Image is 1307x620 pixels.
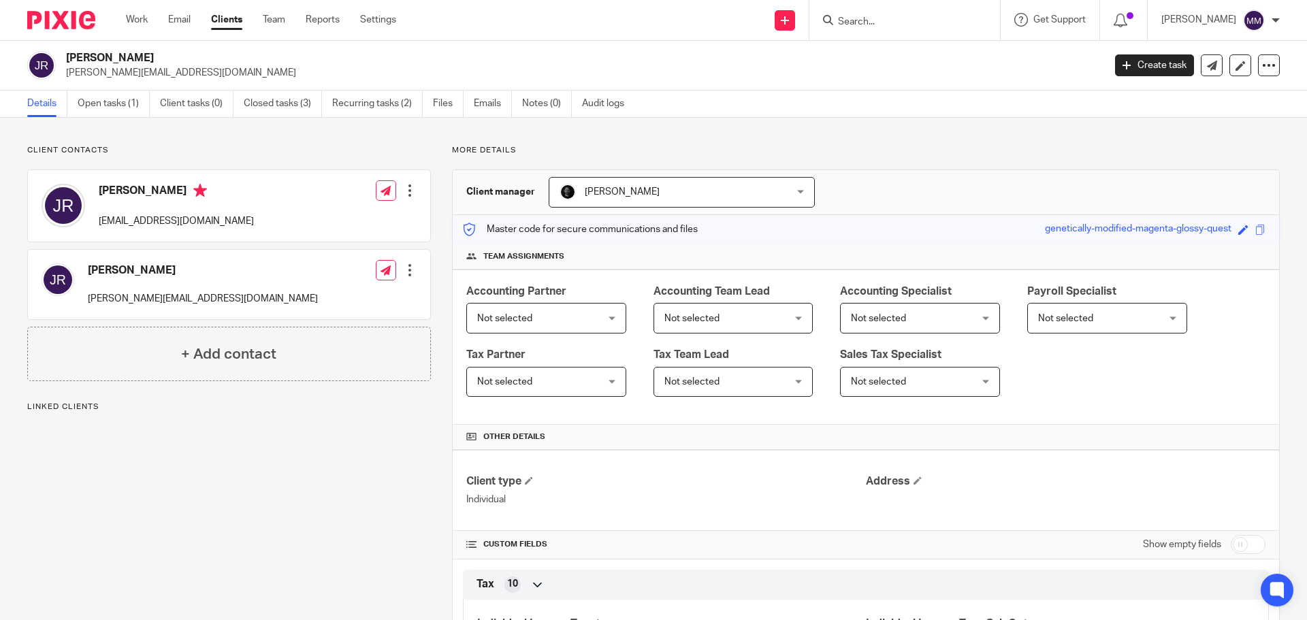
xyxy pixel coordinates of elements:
img: svg%3E [42,184,85,227]
h4: CUSTOM FIELDS [466,539,866,550]
p: [PERSON_NAME][EMAIL_ADDRESS][DOMAIN_NAME] [66,66,1095,80]
div: genetically-modified-magenta-glossy-quest [1045,222,1231,238]
a: Client tasks (0) [160,91,233,117]
h3: Client manager [466,185,535,199]
span: Not selected [664,314,720,323]
a: Details [27,91,67,117]
span: Sales Tax Specialist [840,349,941,360]
span: Not selected [851,377,906,387]
p: Master code for secure communications and files [463,223,698,236]
p: Client contacts [27,145,431,156]
a: Files [433,91,464,117]
a: Work [126,13,148,27]
span: Accounting Partner [466,286,566,297]
span: Not selected [664,377,720,387]
p: More details [452,145,1280,156]
a: Recurring tasks (2) [332,91,423,117]
h4: + Add contact [181,344,276,365]
span: Accounting Team Lead [653,286,770,297]
p: [PERSON_NAME] [1161,13,1236,27]
p: [PERSON_NAME][EMAIL_ADDRESS][DOMAIN_NAME] [88,292,318,306]
a: Closed tasks (3) [244,91,322,117]
a: Settings [360,13,396,27]
span: Other details [483,431,545,442]
span: 10 [507,577,518,591]
input: Search [837,16,959,29]
span: Tax Team Lead [653,349,729,360]
h4: Client type [466,474,866,489]
a: Team [263,13,285,27]
label: Show empty fields [1143,538,1221,551]
a: Notes (0) [522,91,572,117]
img: Pixie [27,11,95,29]
p: Linked clients [27,402,431,412]
span: Tax [477,577,494,591]
img: svg%3E [27,51,56,80]
span: Not selected [477,377,532,387]
img: svg%3E [1243,10,1265,31]
span: Not selected [851,314,906,323]
a: Emails [474,91,512,117]
span: Tax Partner [466,349,526,360]
span: Not selected [477,314,532,323]
span: Get Support [1033,15,1086,25]
h4: Address [866,474,1265,489]
a: Audit logs [582,91,634,117]
img: svg%3E [42,263,74,296]
span: Not selected [1038,314,1093,323]
h2: [PERSON_NAME] [66,51,889,65]
a: Email [168,13,191,27]
span: Payroll Specialist [1027,286,1116,297]
img: Chris.jpg [560,184,576,200]
a: Open tasks (1) [78,91,150,117]
h4: [PERSON_NAME] [88,263,318,278]
h4: [PERSON_NAME] [99,184,254,201]
a: Clients [211,13,242,27]
p: Individual [466,493,866,506]
span: [PERSON_NAME] [585,187,660,197]
span: Accounting Specialist [840,286,952,297]
span: Team assignments [483,251,564,262]
i: Primary [193,184,207,197]
p: [EMAIL_ADDRESS][DOMAIN_NAME] [99,214,254,228]
a: Reports [306,13,340,27]
a: Create task [1115,54,1194,76]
